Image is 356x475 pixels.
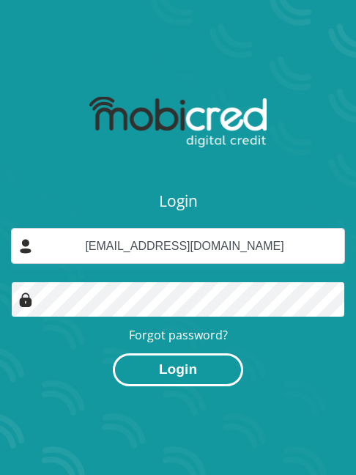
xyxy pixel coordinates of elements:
[18,292,33,307] img: Image
[11,228,345,264] input: Username
[11,192,345,210] h3: Login
[113,353,243,386] button: Login
[129,327,228,343] a: Forgot password?
[89,97,266,148] img: mobicred logo
[18,239,33,254] img: user-icon image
